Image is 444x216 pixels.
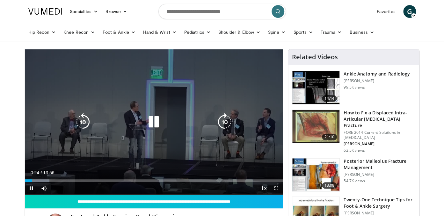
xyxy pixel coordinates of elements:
[344,78,410,83] p: [PERSON_NAME]
[292,158,339,191] img: 50e07c4d-707f-48cd-824d-a6044cd0d074.150x105_q85_crop-smart_upscale.jpg
[289,26,317,39] a: Sports
[373,5,399,18] a: Favorites
[25,179,283,182] div: Progress Bar
[270,182,283,195] button: Fullscreen
[344,172,415,177] p: [PERSON_NAME]
[215,26,264,39] a: Shoulder & Elbow
[403,5,416,18] a: G
[322,95,337,102] span: 14:14
[344,158,415,171] h3: Posterior Malleolus Fracture Management
[25,182,38,195] button: Pause
[344,71,410,77] h3: Ankle Anatomy and Radiology
[102,5,131,18] a: Browse
[25,49,283,195] video-js: Video Player
[38,182,50,195] button: Mute
[292,71,339,104] img: d079e22e-f623-40f6-8657-94e85635e1da.150x105_q85_crop-smart_upscale.jpg
[292,158,415,192] a: 13:08 Posterior Malleolus Fracture Management [PERSON_NAME] 54.7K views
[344,110,415,129] h3: How to Fix a Displaced Intra-Articular [MEDICAL_DATA] Fracture
[344,148,365,153] p: 63.5K views
[322,134,337,140] span: 21:10
[41,170,42,175] span: /
[322,182,337,189] span: 13:08
[292,110,415,153] a: 21:10 How to Fix a Displaced Intra-Articular [MEDICAL_DATA] Fracture FORE 2014 Current Solutions ...
[264,26,289,39] a: Spine
[317,26,346,39] a: Trauma
[31,170,39,175] span: 0:24
[158,4,286,19] input: Search topics, interventions
[292,110,339,143] img: 55ff4537-6d30-4030-bbbb-bab469c05b17.150x105_q85_crop-smart_upscale.jpg
[292,71,415,104] a: 14:14 Ankle Anatomy and Radiology [PERSON_NAME] 99.5K views
[28,8,62,15] img: VuMedi Logo
[346,26,378,39] a: Business
[60,26,99,39] a: Knee Recon
[292,53,338,61] h4: Related Videos
[66,5,102,18] a: Specialties
[344,197,415,209] h3: Twenty-One Technique Tips for Foot & Ankle Surgery
[344,178,365,184] p: 54.7K views
[257,182,270,195] button: Playback Rate
[344,141,415,147] p: [PERSON_NAME]
[344,130,415,140] p: FORE 2014 Current Solutions in [MEDICAL_DATA]
[344,211,415,216] p: [PERSON_NAME]
[43,170,54,175] span: 13:56
[139,26,180,39] a: Hand & Wrist
[25,26,60,39] a: Hip Recon
[344,85,365,90] p: 99.5K views
[180,26,215,39] a: Pediatrics
[99,26,139,39] a: Foot & Ankle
